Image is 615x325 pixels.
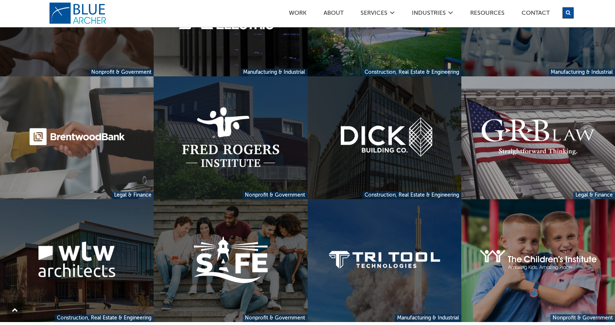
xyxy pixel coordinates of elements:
a: Manufacturing & Industrial [241,69,307,76]
a: logo [49,2,108,24]
a: Legal & Finance [112,191,154,199]
a: Nonprofit & Government [550,314,615,322]
a: Work [288,10,307,18]
a: Construction, Real Estate & Engineering [362,69,461,76]
a: SERVICES [360,10,388,18]
a: Construction, Real Estate & Engineering [362,191,461,199]
a: Nonprofit & Government [89,69,154,76]
a: Legal & Finance [573,191,615,199]
a: Contact [521,10,550,18]
a: Manufacturing & Industrial [549,69,615,76]
a: Industries [411,10,446,18]
a: Resources [470,10,505,18]
a: Construction, Real Estate & Engineering [55,314,154,322]
a: Nonprofit & Government [243,314,307,322]
a: ABOUT [323,10,344,18]
a: Manufacturing & Industrial [395,314,461,322]
a: Nonprofit & Government [243,191,307,199]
